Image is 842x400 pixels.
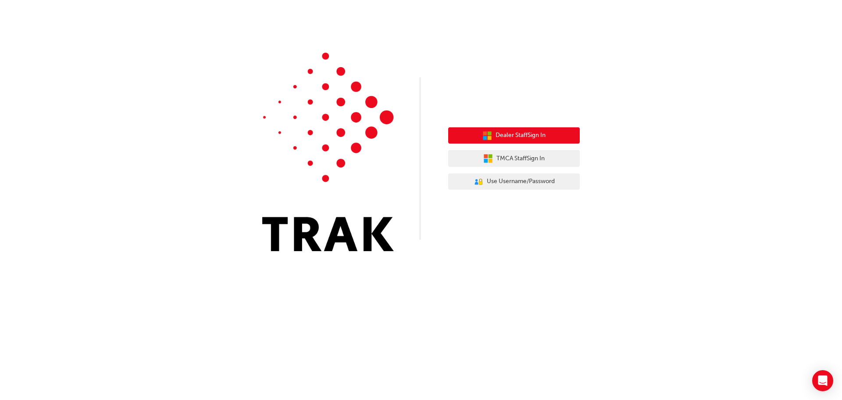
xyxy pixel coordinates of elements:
[448,150,580,167] button: TMCA StaffSign In
[448,127,580,144] button: Dealer StaffSign In
[262,53,394,251] img: Trak
[487,177,555,187] span: Use Username/Password
[496,154,545,164] span: TMCA Staff Sign In
[496,130,546,141] span: Dealer Staff Sign In
[812,370,833,391] div: Open Intercom Messenger
[448,173,580,190] button: Use Username/Password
